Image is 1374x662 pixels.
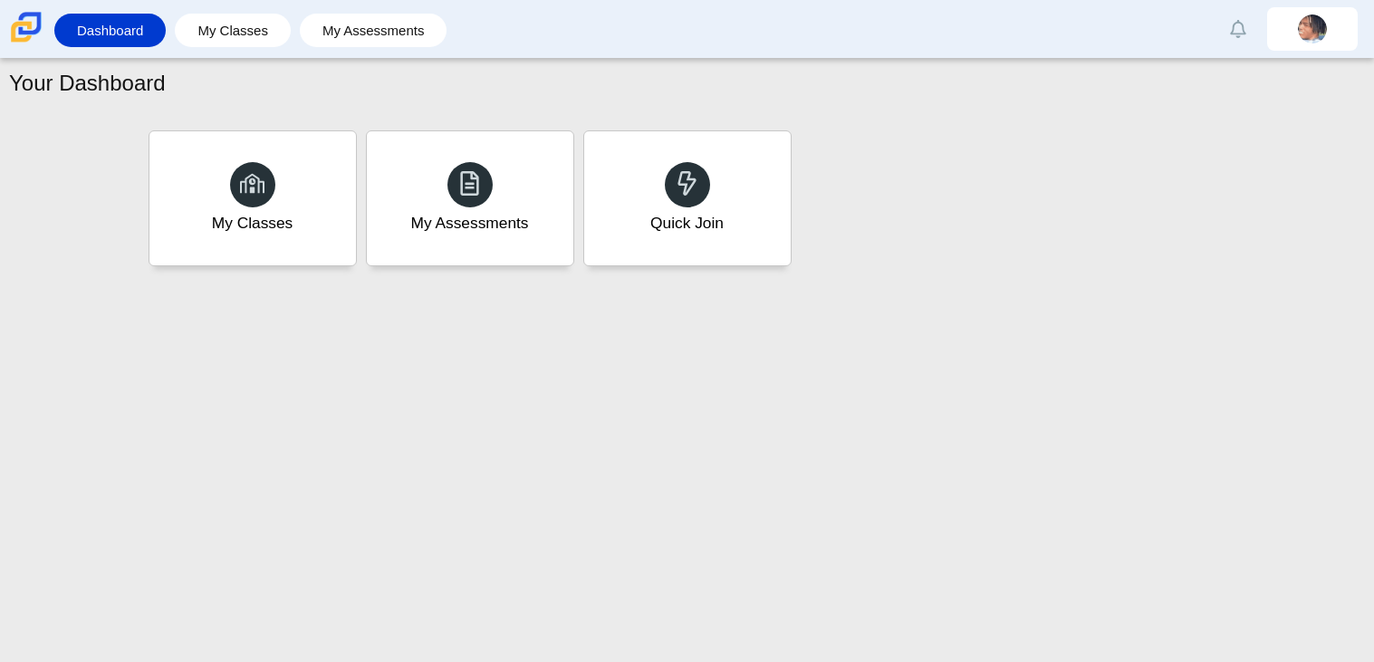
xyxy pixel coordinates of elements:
div: My Assessments [411,212,529,235]
a: Quick Join [583,130,792,266]
a: My Assessments [366,130,574,266]
div: Quick Join [650,212,724,235]
a: My Assessments [309,14,438,47]
h1: Your Dashboard [9,68,166,99]
a: My Classes [184,14,282,47]
a: jeremiah.bostic.RH0aTK [1267,7,1358,51]
img: jeremiah.bostic.RH0aTK [1298,14,1327,43]
div: My Classes [212,212,293,235]
a: Alerts [1218,9,1258,49]
a: My Classes [149,130,357,266]
a: Carmen School of Science & Technology [7,34,45,49]
img: Carmen School of Science & Technology [7,8,45,46]
a: Dashboard [63,14,157,47]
